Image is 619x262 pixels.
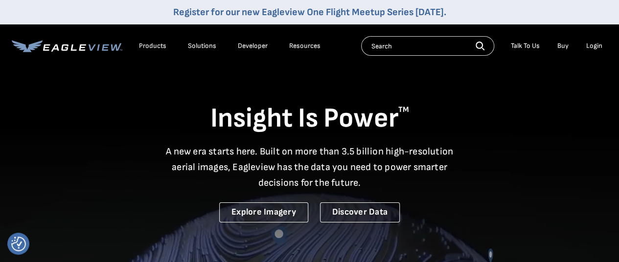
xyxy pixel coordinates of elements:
[11,237,26,251] img: Revisit consent button
[139,42,166,50] div: Products
[160,144,459,191] p: A new era starts here. Built on more than 3.5 billion high-resolution aerial images, Eagleview ha...
[586,42,602,50] div: Login
[320,202,400,222] a: Discover Data
[557,42,569,50] a: Buy
[238,42,268,50] a: Developer
[11,237,26,251] button: Consent Preferences
[173,6,446,18] a: Register for our new Eagleview One Flight Meetup Series [DATE].
[511,42,540,50] div: Talk To Us
[12,102,607,136] h1: Insight Is Power
[398,105,409,114] sup: TM
[289,42,321,50] div: Resources
[361,36,494,56] input: Search
[188,42,216,50] div: Solutions
[219,202,308,222] a: Explore Imagery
